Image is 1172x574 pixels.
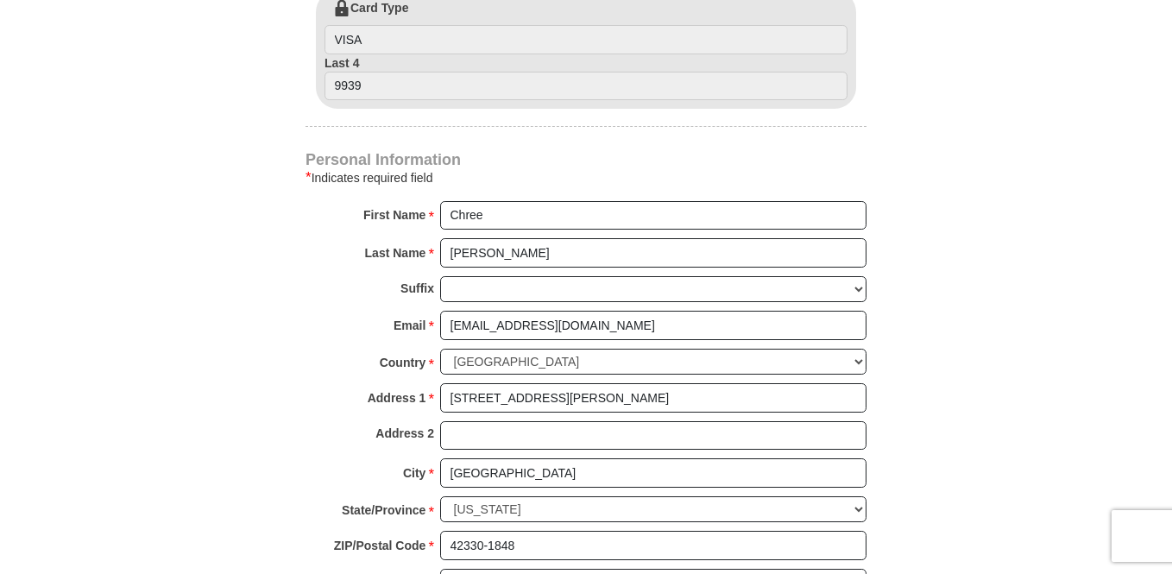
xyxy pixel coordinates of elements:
[325,25,847,54] input: Card Type
[365,241,426,265] strong: Last Name
[325,54,847,101] label: Last 4
[403,461,425,485] strong: City
[306,153,866,167] h4: Personal Information
[380,350,426,375] strong: Country
[306,167,866,188] div: Indicates required field
[325,72,847,101] input: Last 4
[334,533,426,558] strong: ZIP/Postal Code
[363,203,425,227] strong: First Name
[400,276,434,300] strong: Suffix
[342,498,425,522] strong: State/Province
[368,386,426,410] strong: Address 1
[375,421,434,445] strong: Address 2
[394,313,425,337] strong: Email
